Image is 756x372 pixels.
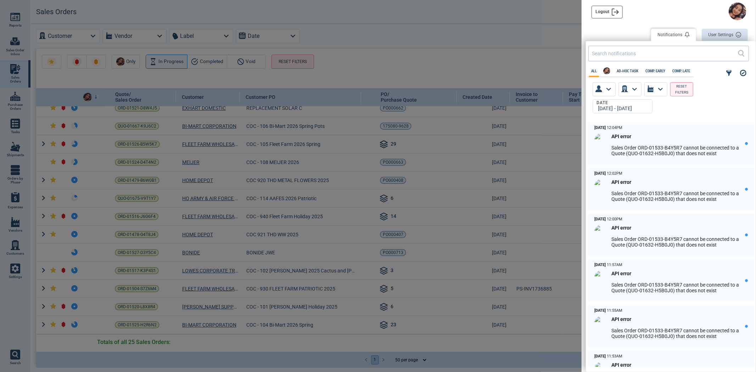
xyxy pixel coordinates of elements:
[594,309,622,313] label: 11:55AM
[643,69,667,73] label: COMP. EARLY
[594,263,622,267] label: 11:57AM
[586,122,754,367] div: grid
[611,179,631,185] strong: API error
[611,134,631,139] strong: API error
[592,48,738,58] input: Search notifications
[594,217,606,221] strong: [DATE]
[611,225,631,231] strong: API error
[702,29,748,41] button: User Settings
[611,145,745,156] p: Sales Order ORD-01533-B4Y5R7 cannot be connected to a Quote (QUO-01632-H5B0J0) that does not exist
[594,354,606,359] strong: [DATE]
[651,29,748,43] div: outlined primary button group
[611,271,631,276] strong: API error
[594,225,607,238] img: Avatar
[651,29,696,41] button: Notifications
[673,83,690,96] span: RESET FILTERS
[670,69,692,73] label: COMP. LATE
[615,69,640,73] label: AD-HOC TASK
[594,354,622,359] label: 11:53AM
[729,2,746,20] img: Avatar
[594,171,622,176] label: 12:02PM
[594,271,607,283] img: Avatar
[589,69,599,73] label: All
[594,179,607,192] img: Avatar
[594,125,606,130] strong: [DATE]
[594,263,606,267] strong: [DATE]
[611,362,631,368] strong: API error
[611,236,745,248] p: Sales Order ORD-01533-B4Y5R7 cannot be connected to a Quote (QUO-01632-H5B0J0) that does not exist
[670,82,693,96] button: RESET FILTERS
[594,308,606,313] strong: [DATE]
[611,282,745,293] p: Sales Order ORD-01533-B4Y5R7 cannot be connected to a Quote (QUO-01632-H5B0J0) that does not exist
[594,171,606,176] strong: [DATE]
[611,316,631,322] strong: API error
[594,217,622,222] label: 12:00PM
[611,191,745,202] p: Sales Order ORD-01533-B4Y5R7 cannot be connected to a Quote (QUO-01632-H5B0J0) that does not exist
[594,134,607,146] img: Avatar
[592,6,623,18] button: Logout
[596,106,646,112] div: [DATE] - [DATE]
[594,316,607,329] img: Avatar
[603,67,610,74] img: Avatar
[611,328,745,339] p: Sales Order ORD-01533-B4Y5R7 cannot be connected to a Quote (QUO-01632-H5B0J0) that does not exist
[596,101,609,106] legend: Date
[594,126,622,130] label: 12:04PM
